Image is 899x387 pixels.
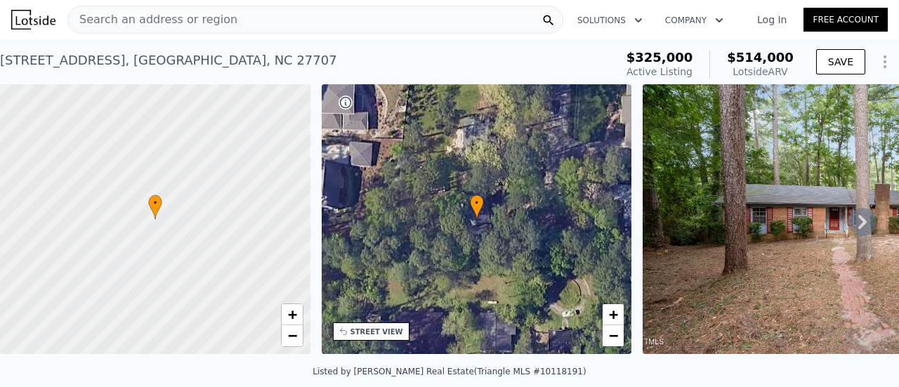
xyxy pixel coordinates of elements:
a: Free Account [803,8,888,32]
div: • [470,195,484,219]
span: − [287,327,296,344]
span: • [470,197,484,209]
button: Company [654,8,735,33]
div: Lotside ARV [727,65,794,79]
span: Search an address or region [68,11,237,28]
a: Zoom in [282,304,303,325]
span: • [148,197,162,209]
a: Zoom in [603,304,624,325]
a: Zoom out [282,325,303,346]
span: $325,000 [626,50,693,65]
span: + [287,306,296,323]
div: STREET VIEW [350,327,403,337]
span: + [609,306,618,323]
button: Solutions [566,8,654,33]
div: Listed by [PERSON_NAME] Real Estate (Triangle MLS #10118191) [313,367,586,376]
button: SAVE [816,49,865,74]
span: − [609,327,618,344]
a: Log In [740,13,803,27]
a: Zoom out [603,325,624,346]
div: • [148,195,162,219]
button: Show Options [871,48,899,76]
span: $514,000 [727,50,794,65]
img: Lotside [11,10,55,29]
span: Active Listing [626,66,693,77]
